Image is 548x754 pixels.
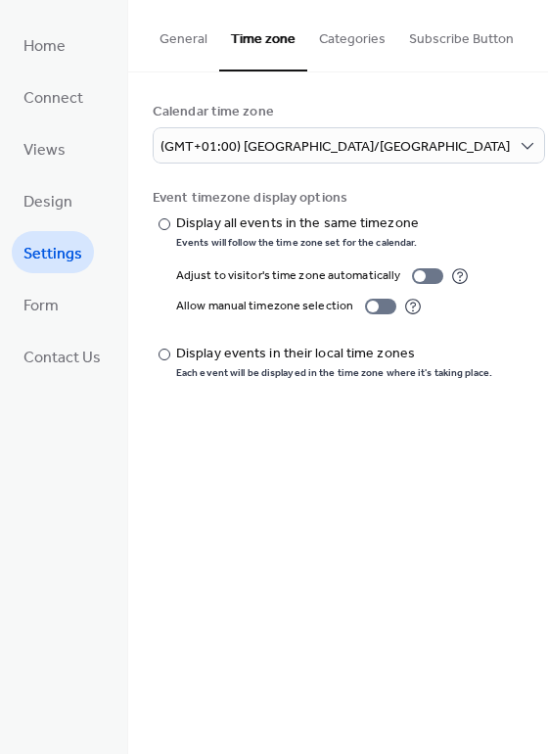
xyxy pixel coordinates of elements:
div: Events will follow the time zone set for the calendar. [176,236,423,250]
div: Calendar time zone [153,102,520,122]
a: Connect [12,75,95,118]
span: Views [23,135,66,165]
a: Contact Us [12,335,113,377]
span: Settings [23,239,82,269]
div: Adjust to visitor's time zone automatically [176,265,400,286]
a: Design [12,179,84,221]
div: Display all events in the same timezone [176,213,419,234]
span: Contact Us [23,343,101,373]
a: Home [12,24,77,66]
a: Views [12,127,77,169]
span: Design [23,187,72,217]
div: Display events in their local time zones [176,344,488,364]
span: (GMT+01:00) [GEOGRAPHIC_DATA]/[GEOGRAPHIC_DATA] [160,134,510,161]
div: Each event will be displayed in the time zone where it's taking place. [176,366,492,380]
span: Home [23,31,66,62]
a: Settings [12,231,94,273]
span: Connect [23,83,83,114]
span: Form [23,291,59,321]
div: Allow manual timezone selection [176,296,353,316]
a: Form [12,283,70,325]
div: Event timezone display options [153,188,520,209]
